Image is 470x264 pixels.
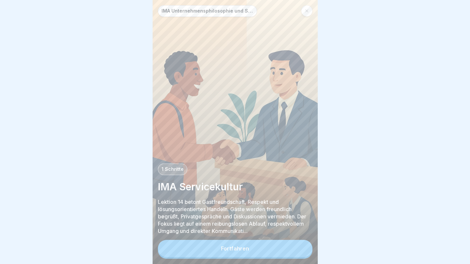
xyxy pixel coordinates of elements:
p: Lektion 14 betont Gastfreundschaft, Respekt und lösungsorientiertes Handeln. Gäste werden freundl... [158,198,312,235]
p: IMA Unternehmensphilosophie und Servicekultur [162,8,253,14]
div: Fortfahren [221,245,249,251]
button: Fortfahren [158,240,312,257]
p: IMA Servicekultur [158,180,312,193]
p: 1 Schritte [162,167,184,172]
